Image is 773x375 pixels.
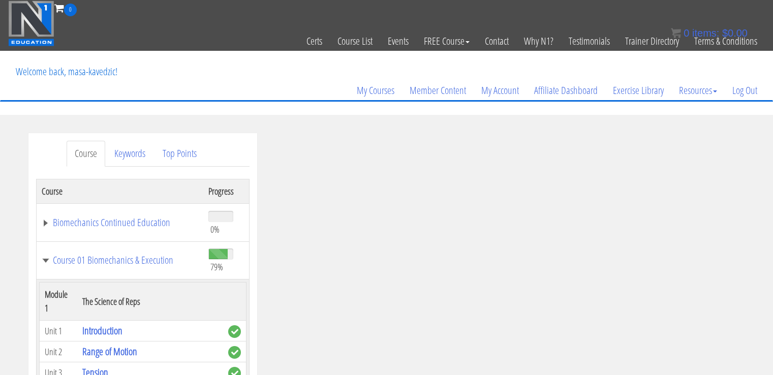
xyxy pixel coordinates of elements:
span: items: [692,27,719,39]
a: My Account [474,66,527,115]
th: The Science of Reps [77,283,223,321]
bdi: 0.00 [722,27,748,39]
span: 0 [684,27,689,39]
a: Introduction [82,324,122,337]
a: Certs [299,16,330,66]
img: icon11.png [671,28,681,38]
a: Course List [330,16,380,66]
a: Log Out [725,66,765,115]
a: Range of Motion [82,345,137,358]
a: Affiliate Dashboard [527,66,605,115]
a: My Courses [349,66,402,115]
a: FREE Course [416,16,477,66]
a: 0 items: $0.00 [671,27,748,39]
a: Resources [671,66,725,115]
a: Events [380,16,416,66]
a: Keywords [106,141,153,167]
p: Welcome back, masa-kavedzic! [8,51,125,92]
a: Testimonials [561,16,617,66]
th: Progress [203,179,249,203]
img: n1-education [8,1,54,46]
span: 0% [210,224,220,235]
a: Why N1? [516,16,561,66]
span: complete [228,325,241,338]
td: Unit 2 [39,341,77,362]
a: Member Content [402,66,474,115]
a: Top Points [154,141,205,167]
a: 0 [54,1,77,15]
th: Module 1 [39,283,77,321]
td: Unit 1 [39,321,77,341]
span: $ [722,27,728,39]
a: Course 01 Biomechanics & Execution [42,255,198,265]
span: 79% [210,261,223,272]
a: Course [67,141,105,167]
th: Course [36,179,203,203]
span: complete [228,346,241,359]
a: Exercise Library [605,66,671,115]
a: Biomechanics Continued Education [42,217,198,228]
a: Terms & Conditions [687,16,765,66]
a: Contact [477,16,516,66]
span: 0 [64,4,77,16]
a: Trainer Directory [617,16,687,66]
